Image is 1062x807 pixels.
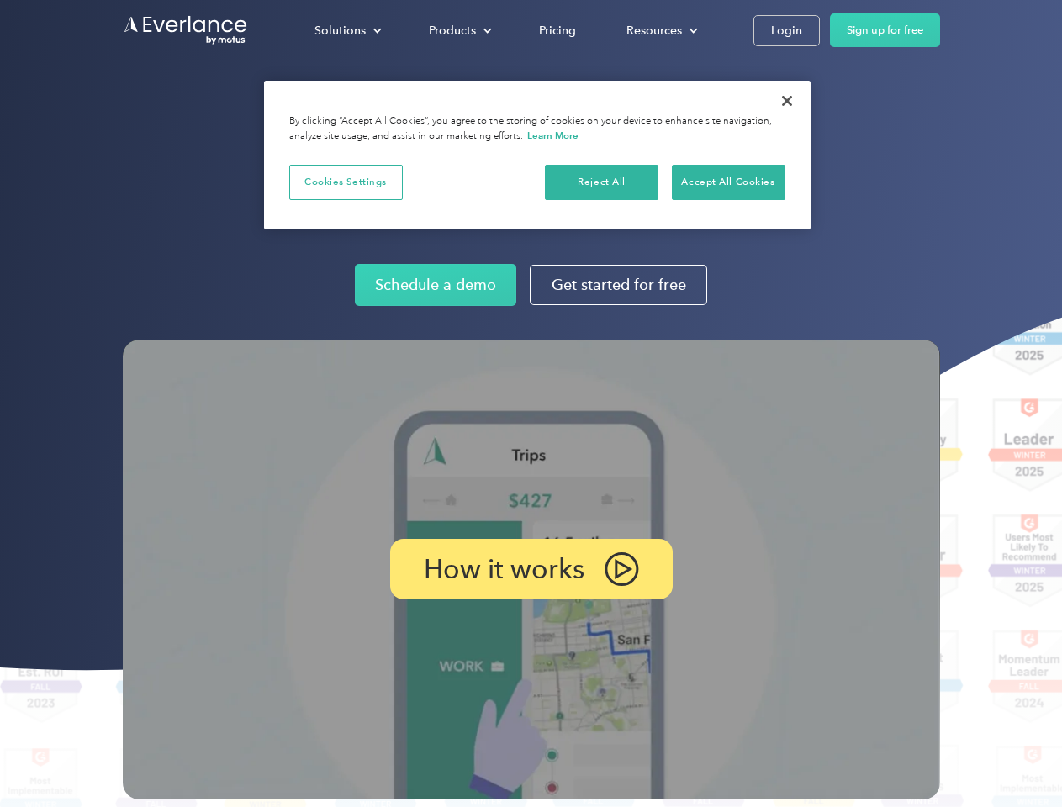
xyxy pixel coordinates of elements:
div: Resources [610,16,711,45]
div: By clicking “Accept All Cookies”, you agree to the storing of cookies on your device to enhance s... [289,114,785,144]
div: Pricing [539,20,576,41]
div: Resources [626,20,682,41]
button: Reject All [545,165,658,200]
div: Login [771,20,802,41]
div: Solutions [298,16,395,45]
a: Get started for free [530,265,707,305]
a: Pricing [522,16,593,45]
div: Privacy [264,81,811,229]
div: Cookie banner [264,81,811,229]
p: How it works [424,559,584,579]
a: Sign up for free [830,13,940,47]
div: Solutions [314,20,366,41]
button: Close [769,82,806,119]
div: Products [429,20,476,41]
a: Schedule a demo [355,264,516,306]
button: Accept All Cookies [672,165,785,200]
a: More information about your privacy, opens in a new tab [527,129,579,141]
div: Products [412,16,505,45]
a: Login [753,15,820,46]
a: Go to homepage [123,14,249,46]
button: Cookies Settings [289,165,403,200]
input: Submit [124,100,209,135]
